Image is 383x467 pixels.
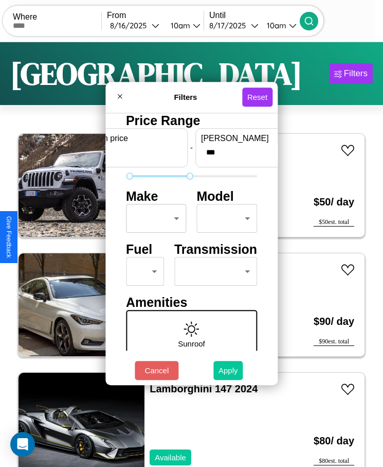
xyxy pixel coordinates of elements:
[314,186,354,218] h3: $ 50 / day
[155,451,186,464] p: Available
[10,53,302,95] h1: [GEOGRAPHIC_DATA]
[107,20,162,31] button: 8/16/2025
[314,457,354,465] div: $ 80 est. total
[242,88,272,107] button: Reset
[174,242,257,257] h4: Transmission
[10,432,35,457] div: Open Intercom Messenger
[259,20,300,31] button: 10am
[13,12,101,22] label: Where
[262,21,289,30] div: 10am
[314,218,354,227] div: $ 50 est. total
[126,242,164,257] h4: Fuel
[126,295,257,310] h4: Amenities
[178,337,205,351] p: Sunroof
[314,425,354,457] h3: $ 80 / day
[107,11,204,20] label: From
[209,11,300,20] label: Until
[95,134,182,143] label: min price
[197,189,258,204] h4: Model
[201,134,288,143] label: [PERSON_NAME]
[126,189,187,204] h4: Make
[135,361,178,380] button: Cancel
[166,21,193,30] div: 10am
[129,93,242,101] h4: Filters
[329,63,373,84] button: Filters
[126,113,257,128] h4: Price Range
[314,305,354,338] h3: $ 90 / day
[314,338,354,346] div: $ 90 est. total
[150,383,258,394] a: Lamborghini 147 2024
[209,21,251,30] div: 8 / 17 / 2025
[213,361,243,380] button: Apply
[5,216,12,258] div: Give Feedback
[110,21,152,30] div: 8 / 16 / 2025
[162,20,204,31] button: 10am
[344,68,368,79] div: Filters
[190,141,193,154] p: -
